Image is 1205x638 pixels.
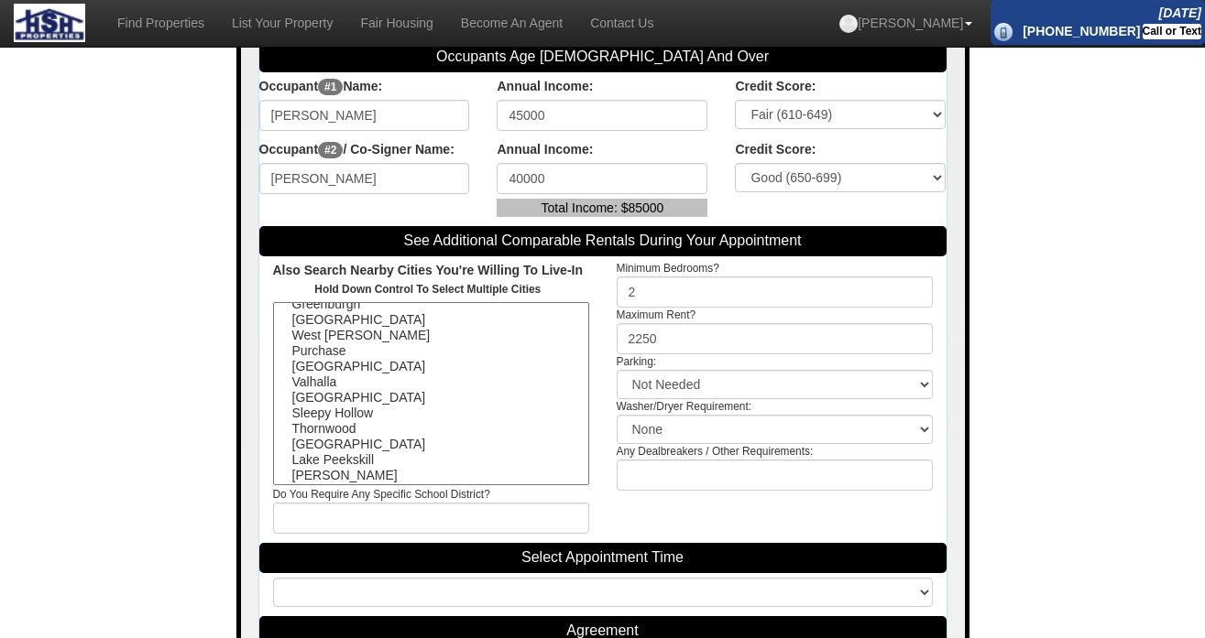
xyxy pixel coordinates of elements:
[994,23,1013,41] img: phone_icon.png
[274,312,588,328] option: [GEOGRAPHIC_DATA]
[314,283,541,296] small: Hold Down Control To Select Multiple Cities
[735,140,816,158] label: Credit Score:
[274,421,588,437] option: Thornwood
[318,142,343,158] span: #2
[274,343,588,359] option: Purchase
[273,302,589,534] div: Do You Require Any Specific School District?
[497,77,593,95] label: Annual Income:
[259,77,383,95] label: Occupant Name:
[735,77,816,95] label: Credit Score:
[497,140,593,158] label: Annual Income:
[628,200,663,215] span: 85000
[274,328,588,343] option: West [PERSON_NAME]
[259,163,470,194] input: If Applicable
[274,297,588,312] option: Greenburgh
[274,374,588,390] option: Valhalla
[259,42,947,72] div: Occupants Age [DEMOGRAPHIC_DATA] And Over
[603,261,947,491] div: Minimum Bedrooms? Maximum Rent? Parking: Washer/Dryer Requirement: Any Dealbreakers / Other Requi...
[273,261,584,297] label: Also Search Nearby Cities You're Willing To Live-In
[274,437,588,452] option: [GEOGRAPHIC_DATA]
[274,468,588,483] option: [PERSON_NAME]
[259,140,455,158] label: Occupant / Co-Signer Name:
[1143,24,1201,39] div: Call or Text
[259,226,947,256] div: See Additional Comparable Rentals During Your Appointment
[1159,5,1201,20] i: [DATE]
[274,406,588,421] option: Sleepy Hollow
[318,79,343,95] span: #1
[274,452,588,468] option: Lake Peekskill
[274,390,588,406] option: [GEOGRAPHIC_DATA]
[497,199,707,217] div: Total Income: $
[274,359,588,374] option: [GEOGRAPHIC_DATA]
[259,543,947,573] div: Select Appointment Time
[1023,24,1140,38] b: [PHONE_NUMBER]
[839,15,858,33] img: default-profile.png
